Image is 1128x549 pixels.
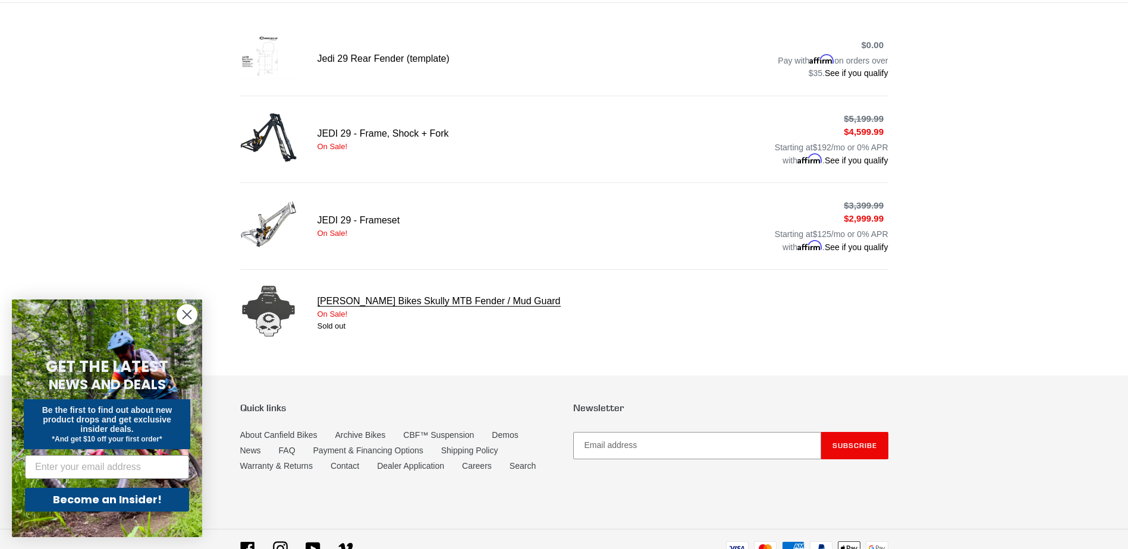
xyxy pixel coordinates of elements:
a: Archive Bikes [335,430,385,440]
a: Search [510,461,536,471]
a: About Canfield Bikes [240,430,318,440]
a: Contact [331,461,359,471]
input: Email address [573,432,821,459]
p: Quick links [240,402,555,414]
a: Careers [462,461,492,471]
p: Newsletter [573,402,888,414]
a: FAQ [279,446,296,455]
button: Become an Insider! [25,488,189,512]
a: Payment & Financing Options [313,446,423,455]
span: NEWS AND DEALS [49,375,166,394]
button: Subscribe [821,432,888,459]
input: Enter your email address [25,455,189,479]
span: Subscribe [832,441,877,450]
a: Shipping Policy [441,446,498,455]
span: Be the first to find out about new product drops and get exclusive insider deals. [42,405,172,434]
span: GET THE LATEST [46,356,168,377]
a: CBF™ Suspension [403,430,474,440]
a: Demos [492,430,518,440]
button: Close dialog [177,304,197,325]
a: News [240,446,261,455]
span: *And get $10 off your first order* [52,435,162,443]
a: Dealer Application [377,461,444,471]
a: Warranty & Returns [240,461,313,471]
